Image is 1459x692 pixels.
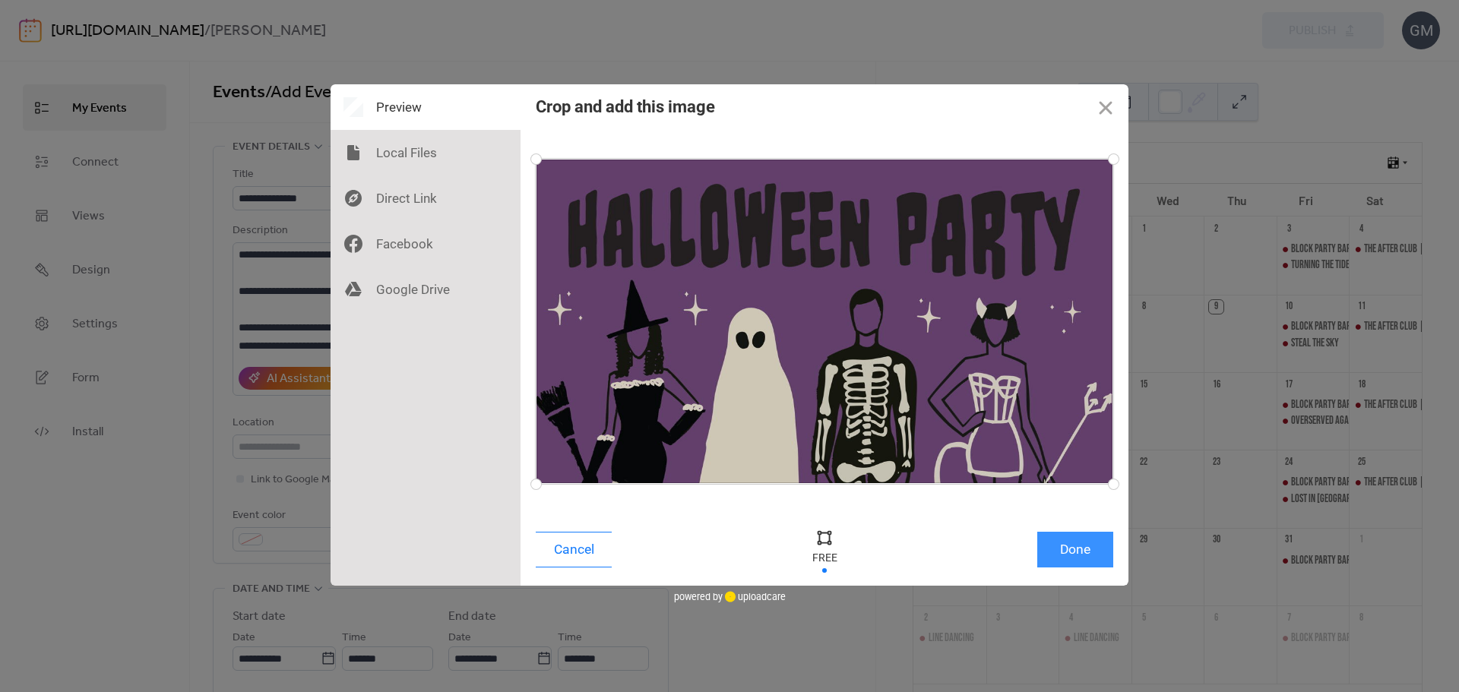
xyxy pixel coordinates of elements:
div: Google Drive [331,267,521,312]
div: Local Files [331,130,521,175]
div: Facebook [331,221,521,267]
div: Preview [331,84,521,130]
div: Crop and add this image [536,97,715,116]
button: Cancel [536,532,612,567]
a: uploadcare [723,591,786,602]
div: powered by [674,586,786,608]
button: Done [1037,532,1113,567]
div: Direct Link [331,175,521,221]
button: Close [1083,84,1128,130]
